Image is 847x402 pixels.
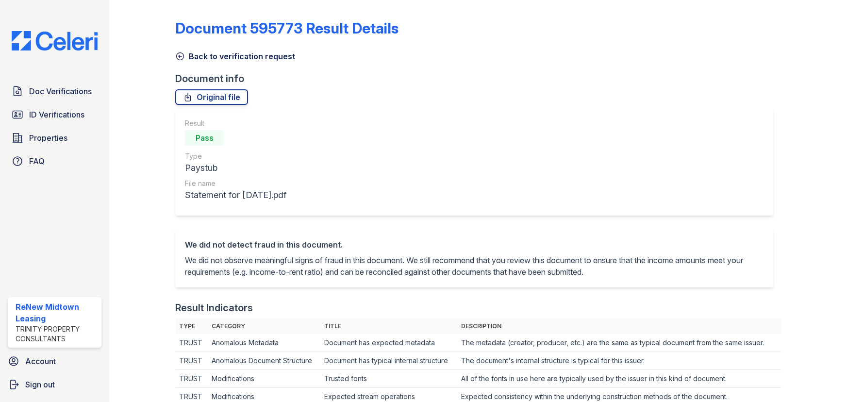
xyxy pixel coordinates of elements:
[320,370,457,388] td: Trusted fonts
[457,352,781,370] td: The document's internal structure is typical for this issuer.
[4,375,105,394] a: Sign out
[185,130,224,146] div: Pass
[185,118,286,128] div: Result
[185,179,286,188] div: File name
[175,19,399,37] a: Document 595773 Result Details
[320,334,457,352] td: Document has expected metadata
[175,89,248,105] a: Original file
[29,109,84,120] span: ID Verifications
[4,31,105,50] img: CE_Logo_Blue-a8612792a0a2168367f1c8372b55b34899dd931a85d93a1a3d3e32e68fde9ad4.png
[25,379,55,390] span: Sign out
[185,151,286,161] div: Type
[16,301,98,324] div: ReNew Midtown Leasing
[29,155,45,167] span: FAQ
[8,128,101,148] a: Properties
[185,254,764,278] p: We did not observe meaningful signs of fraud in this document. We still recommend that you review...
[208,318,320,334] th: Category
[175,352,208,370] td: TRUST
[175,72,781,85] div: Document info
[457,370,781,388] td: All of the fonts in use here are typically used by the issuer in this kind of document.
[175,50,295,62] a: Back to verification request
[806,363,837,392] iframe: chat widget
[25,355,56,367] span: Account
[185,188,286,202] div: Statement for [DATE].pdf
[29,85,92,97] span: Doc Verifications
[8,82,101,101] a: Doc Verifications
[175,318,208,334] th: Type
[208,334,320,352] td: Anomalous Metadata
[8,151,101,171] a: FAQ
[457,334,781,352] td: The metadata (creator, producer, etc.) are the same as typical document from the same issuer.
[29,132,67,144] span: Properties
[175,334,208,352] td: TRUST
[320,318,457,334] th: Title
[175,301,253,315] div: Result Indicators
[185,161,286,175] div: Paystub
[320,352,457,370] td: Document has typical internal structure
[208,370,320,388] td: Modifications
[185,239,764,251] div: We did not detect fraud in this document.
[457,318,781,334] th: Description
[16,324,98,344] div: Trinity Property Consultants
[208,352,320,370] td: Anomalous Document Structure
[8,105,101,124] a: ID Verifications
[175,370,208,388] td: TRUST
[4,352,105,371] a: Account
